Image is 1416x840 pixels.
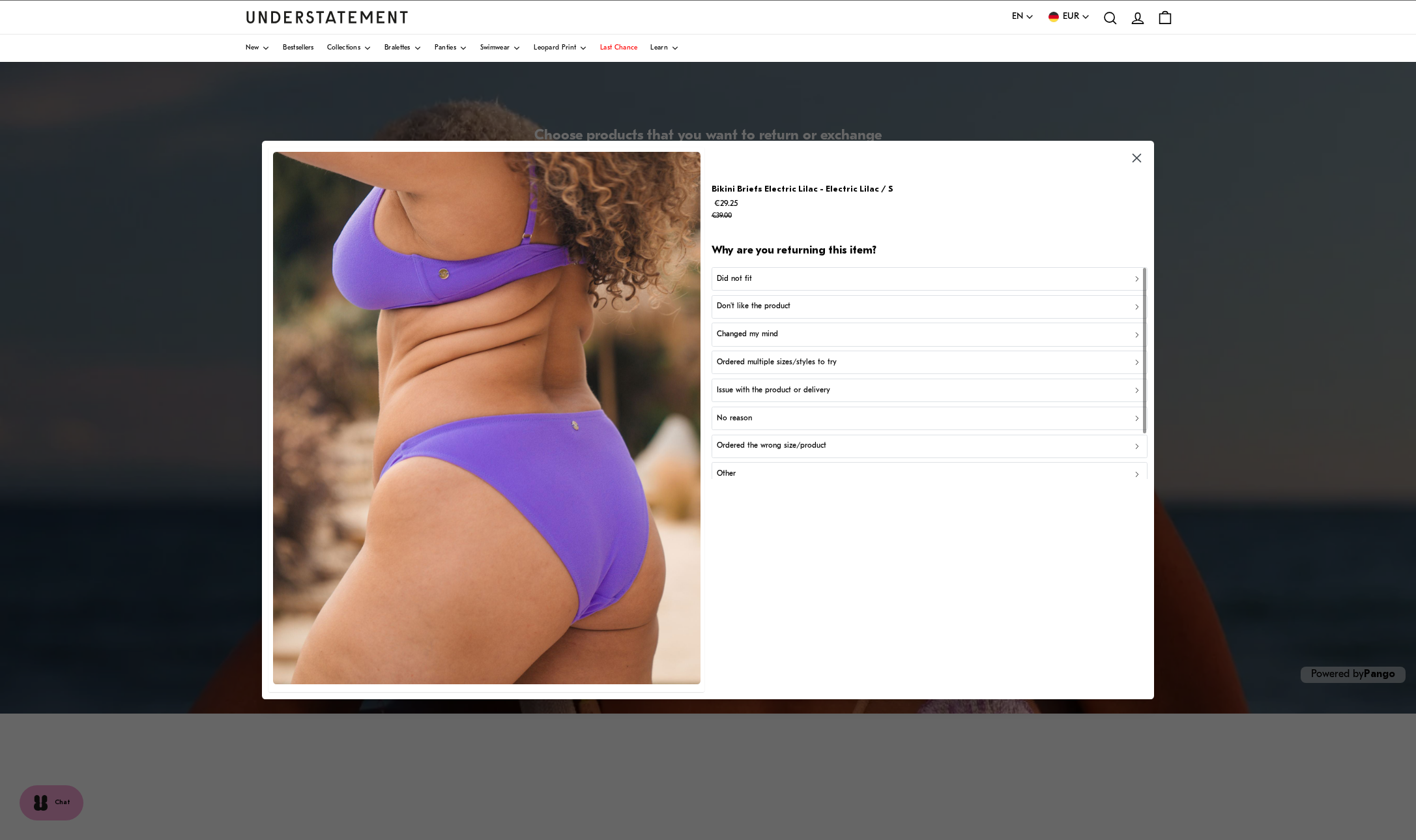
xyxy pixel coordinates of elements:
span: New [246,45,259,51]
strike: €39.00 [712,212,732,220]
a: Panties [435,35,467,62]
a: Collections [327,35,371,62]
p: €29.25 [712,197,893,223]
button: No reason [712,407,1148,430]
span: Collections [327,45,360,51]
button: Did not fit [712,267,1148,291]
span: Swimwear [480,45,510,51]
button: EN [1012,10,1034,24]
button: Other [712,463,1148,486]
a: Bralettes [384,35,422,62]
span: Bestsellers [283,45,313,51]
span: Bralettes [384,45,411,51]
span: EUR [1063,10,1079,24]
h2: Why are you returning this item? [712,244,1148,259]
p: Did not fit [717,273,752,285]
a: Bestsellers [283,35,313,62]
p: Ordered the wrong size/product [717,441,826,453]
span: Leopard Print [534,45,576,51]
span: Learn [650,45,668,51]
span: EN [1012,10,1023,24]
a: Learn [650,35,679,62]
button: Ordered multiple sizes/styles to try [712,351,1148,374]
a: Understatement Homepage [246,11,409,23]
p: Issue with the product or delivery [717,384,830,397]
button: Don't like the product [712,295,1148,319]
p: Other [717,468,736,480]
button: Issue with the product or delivery [712,379,1148,402]
a: Leopard Print [534,35,587,62]
button: EUR [1047,10,1090,24]
button: Ordered the wrong size/product [712,435,1148,458]
a: Swimwear [480,35,521,62]
span: Panties [435,45,456,51]
img: 6_23388cd6-1f0b-4877-9c90-33d678455a0e.jpg [273,152,701,684]
a: Last Chance [600,35,637,62]
a: New [246,35,270,62]
button: Changed my mind [712,323,1148,347]
p: Ordered multiple sizes/styles to try [717,356,837,369]
p: Bikini Briefs Electric Lilac - Electric Lilac / S [712,182,893,196]
p: No reason [717,413,752,425]
span: Last Chance [600,45,637,51]
p: Changed my mind [717,328,778,341]
p: Don't like the product [717,301,790,313]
